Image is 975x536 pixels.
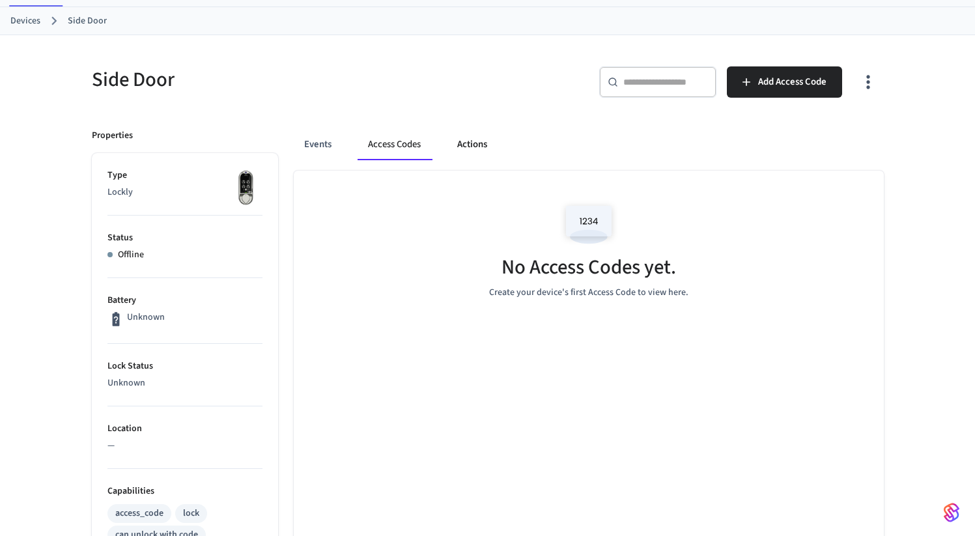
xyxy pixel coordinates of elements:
p: Properties [92,129,133,143]
a: Devices [10,14,40,28]
img: Lockly Vision Lock, Front [230,169,262,208]
div: lock [183,507,199,520]
button: Events [294,129,342,160]
div: ant example [294,129,884,160]
span: Add Access Code [758,74,827,91]
p: Offline [118,248,144,262]
p: Status [107,231,262,245]
button: Add Access Code [727,66,842,98]
p: Lockly [107,186,262,199]
p: Unknown [127,311,165,324]
img: SeamLogoGradient.69752ec5.svg [944,502,959,523]
p: Create your device's first Access Code to view here. [489,286,688,300]
p: Location [107,422,262,436]
p: Unknown [107,376,262,390]
a: Side Door [68,14,107,28]
p: Lock Status [107,360,262,373]
div: access_code [115,507,163,520]
button: Access Codes [358,129,431,160]
p: Type [107,169,262,182]
img: Access Codes Empty State [559,197,618,252]
h5: No Access Codes yet. [502,254,676,281]
h5: Side Door [92,66,480,93]
p: Capabilities [107,485,262,498]
p: — [107,439,262,453]
p: Battery [107,294,262,307]
button: Actions [447,129,498,160]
